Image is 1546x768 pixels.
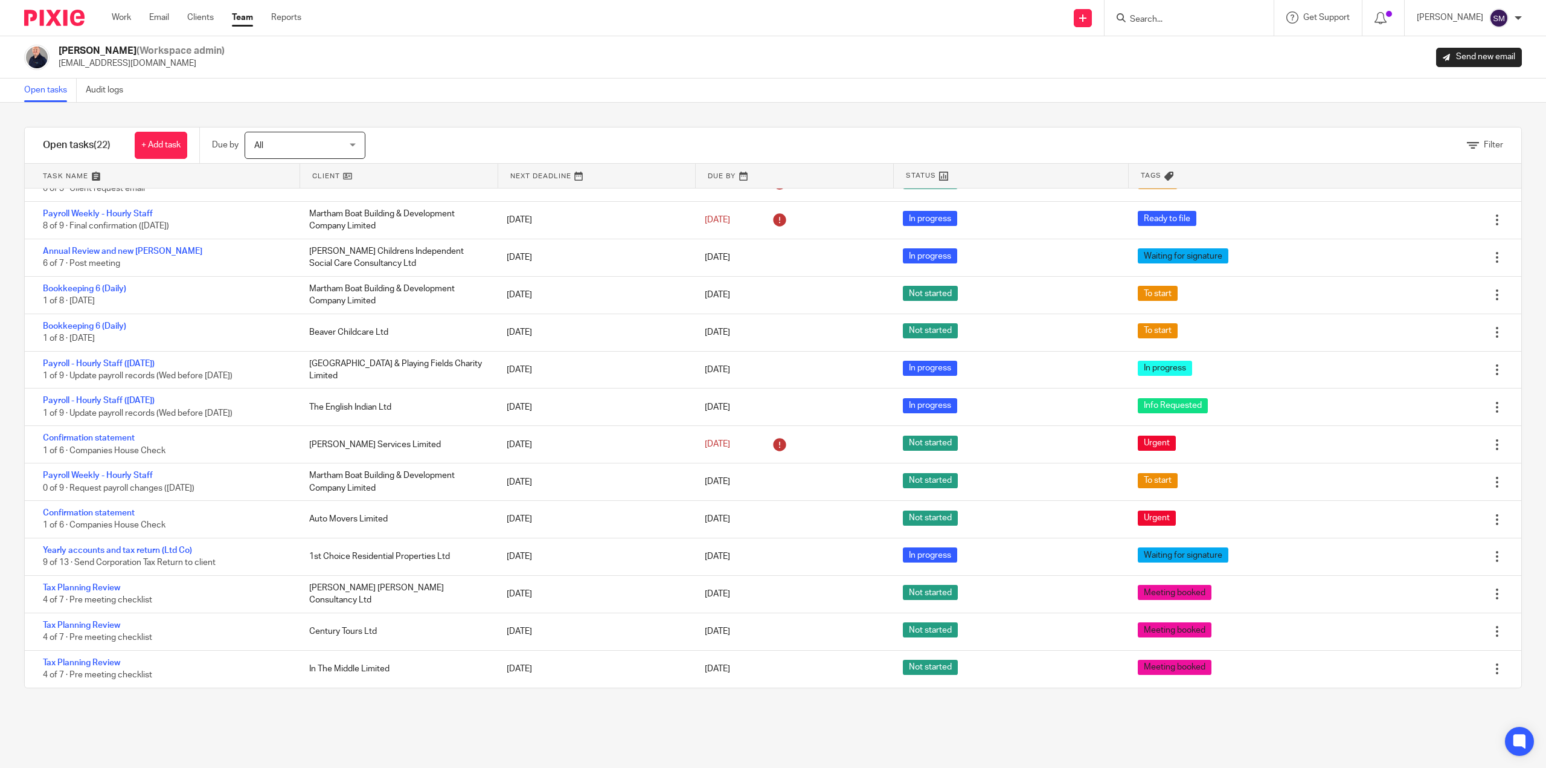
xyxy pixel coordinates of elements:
span: Not started [903,473,958,488]
span: [DATE] [705,366,730,374]
span: Not started [903,622,958,637]
div: The English Indian Ltd [297,395,495,419]
span: [DATE] [705,291,730,299]
div: [DATE] [495,320,693,344]
a: Confirmation statement [43,509,135,517]
div: [DATE] [495,433,693,457]
span: 6 of 7 · Post meeting [43,259,120,268]
span: In progress [903,361,957,376]
span: Not started [903,660,958,675]
span: All [254,141,263,150]
a: Reports [271,11,301,24]
div: [DATE] [495,358,693,382]
span: (22) [94,140,111,150]
span: Meeting booked [1138,585,1211,600]
div: In The Middle Limited [297,657,495,681]
h1: Open tasks [43,139,111,152]
span: To start [1138,323,1178,338]
a: Yearly accounts and tax return (Ltd Co) [43,546,192,555]
div: [PERSON_NAME] Childrens Independent Social Care Consultancy Ltd [297,239,495,276]
span: 0 of 3 · Client request email [43,185,145,193]
span: [DATE] [705,627,730,636]
a: Tax Planning Review [43,621,120,630]
span: 8 of 9 · Final confirmation ([DATE]) [43,222,169,231]
div: [PERSON_NAME] [PERSON_NAME] Consultancy Ltd [297,576,495,613]
span: [DATE] [705,216,730,224]
span: 4 of 7 · Pre meeting checklist [43,596,152,605]
a: Work [112,11,131,24]
span: [DATE] [705,478,730,486]
a: Clients [187,11,214,24]
div: [DATE] [495,544,693,569]
div: Martham Boat Building & Development Company Limited [297,277,495,314]
span: Waiting for signature [1138,248,1228,263]
p: [PERSON_NAME] [1417,11,1483,24]
span: 1 of 9 · Update payroll records (Wed before [DATE]) [43,372,233,380]
span: Not started [903,585,958,600]
h2: [PERSON_NAME] [59,45,225,57]
p: Due by [212,139,239,151]
span: Not started [903,436,958,451]
a: Audit logs [86,79,132,102]
span: Status [906,170,936,181]
span: 0 of 9 · Request payroll changes ([DATE]) [43,484,194,492]
div: Auto Movers Limited [297,507,495,531]
a: Payroll - Hourly Staff ([DATE]) [43,396,155,405]
div: [DATE] [495,395,693,419]
span: Meeting booked [1138,622,1211,637]
p: [EMAIL_ADDRESS][DOMAIN_NAME] [59,57,225,69]
div: [GEOGRAPHIC_DATA] & Playing Fields Charity Limited [297,352,495,389]
span: Filter [1484,141,1503,149]
span: 1 of 6 · Companies House Check [43,521,165,530]
span: 1 of 8 · [DATE] [43,297,95,305]
span: [DATE] [705,440,730,449]
span: Waiting for signature [1138,547,1228,563]
div: [DATE] [495,283,693,307]
span: (Workspace admin) [136,46,225,56]
span: [DATE] [705,665,730,673]
a: Bookkeeping 6 (Daily) [43,285,126,293]
span: To start [1138,473,1178,488]
a: Payroll Weekly - Hourly Staff [43,210,153,218]
span: [DATE] [705,590,730,598]
span: Not started [903,286,958,301]
div: [DATE] [495,245,693,269]
a: Send new email [1436,48,1522,67]
div: Beaver Childcare Ltd [297,320,495,344]
span: To start [1138,286,1178,301]
a: Confirmation statement [43,434,135,442]
span: Ready to file [1138,211,1196,226]
span: In progress [903,248,957,263]
span: 1 of 8 · [DATE] [43,334,95,343]
span: Urgent [1138,511,1176,526]
div: Martham Boat Building & Development Company Limited [297,202,495,239]
a: Email [149,11,169,24]
span: [DATE] [705,552,730,561]
div: [DATE] [495,208,693,232]
a: Payroll - Hourly Staff ([DATE]) [43,360,155,368]
div: [DATE] [495,582,693,606]
span: Tags [1141,170,1161,181]
div: Martham Boat Building & Development Company Limited [297,463,495,500]
span: [DATE] [705,328,730,337]
span: Info Requested [1138,398,1208,413]
a: Payroll Weekly - Hourly Staff [43,471,153,480]
div: 1st Choice Residential Properties Ltd [297,544,495,569]
span: In progress [1138,361,1192,376]
span: 4 of 7 · Pre meeting checklist [43,633,152,642]
span: [DATE] [705,253,730,262]
span: Meeting booked [1138,660,1211,675]
div: [DATE] [495,619,693,644]
div: [PERSON_NAME] Services Limited [297,433,495,457]
span: [DATE] [705,403,730,411]
span: 1 of 9 · Update payroll records (Wed before [DATE]) [43,409,233,418]
span: Not started [903,323,958,338]
span: [DATE] [705,515,730,524]
span: 9 of 13 · Send Corporation Tax Return to client [43,559,216,567]
span: Get Support [1303,13,1350,22]
span: In progress [903,398,957,413]
span: Not started [903,511,958,526]
div: [DATE] [495,470,693,494]
span: In progress [903,547,957,563]
img: IMG_8745-0021-copy.jpg [24,45,50,70]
